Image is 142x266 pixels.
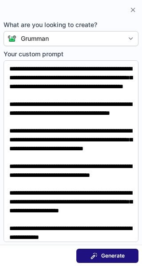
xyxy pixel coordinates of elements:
[101,252,125,259] span: Generate
[4,35,16,42] img: Connie from ContactOut
[21,34,49,43] div: Grumman
[76,249,138,263] button: Generate
[4,60,138,242] textarea: Your custom prompt
[4,20,138,29] span: What are you looking to create?
[4,50,138,59] span: Your custom prompt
